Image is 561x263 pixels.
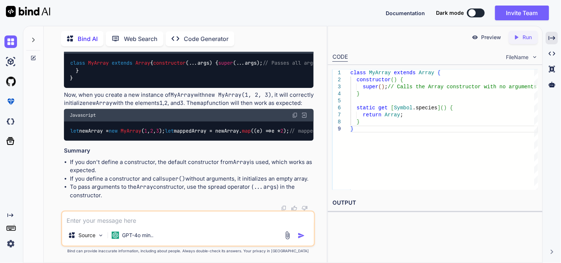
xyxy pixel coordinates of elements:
li: If you define a constructor and call without arguments, it initializes an empty array. [70,175,314,183]
p: Now, when you create a new instance of with , it will correctly initialize with the elements , , ... [64,91,314,107]
img: dislike [302,205,308,211]
button: Documentation [386,9,425,17]
button: Invite Team [495,6,549,20]
h2: OUTPUT [328,194,543,212]
span: 2 [151,128,153,134]
span: return [363,112,382,118]
span: { [437,70,440,76]
span: constructor [153,60,186,66]
span: Array [419,70,435,76]
img: premium [4,95,17,108]
span: ; [385,84,388,90]
span: ) [394,77,397,83]
span: ) [444,105,447,111]
code: MyArray [170,91,194,99]
p: Web Search [124,34,158,43]
p: GPT-4o min.. [122,232,153,239]
span: get [379,105,388,111]
div: 3 [332,83,341,90]
img: settings [4,238,17,250]
span: ; [401,112,403,118]
img: Bind AI [6,6,50,17]
code: newArray [86,99,112,107]
div: 1 [332,69,341,76]
span: MyArray [121,128,142,134]
img: icon [298,232,305,239]
span: } [351,126,354,132]
span: extends [112,60,133,66]
code: 3 [180,99,183,107]
span: ( [441,105,444,111]
span: // Calls the Array constructor with no arguments [388,84,537,90]
h3: Summary [64,147,314,155]
img: like [291,205,297,211]
span: ( [379,84,382,90]
img: GPT-4o mini [112,232,119,239]
span: extends [394,70,416,76]
span: ...args [189,60,210,66]
li: To pass arguments to the constructor, use the spread operator ( ) in the constructor. [70,183,314,199]
code: 2 [164,99,168,107]
img: copy [292,112,298,118]
span: Array [385,112,401,118]
span: ] [437,105,440,111]
p: Bind can provide inaccurate information, including about people. Always double-check its answers.... [61,248,315,254]
div: 4 [332,90,341,98]
span: Array [136,60,151,66]
code: new MyArray(1, 2, 3) [205,91,271,99]
span: super [219,60,233,66]
span: Javascript [70,112,96,118]
span: { [450,105,453,111]
code: { ( ) { (...args); } get [ . ]() { ; } } [70,59,535,82]
span: // Passes all arguments to the Array constructor [263,60,405,66]
span: ( [391,77,394,83]
img: githubLight [4,75,17,88]
code: Array [233,158,250,166]
li: If you don't define a constructor, the default constructor from is used, which works as expected. [70,158,314,175]
span: let [71,128,80,134]
span: FileName [506,54,529,61]
code: ...args [253,183,277,191]
img: Pick Models [98,232,104,239]
div: 5 [332,98,341,105]
span: new [109,128,118,134]
div: 2 [332,76,341,83]
span: { [401,77,403,83]
div: 9 [332,126,341,133]
span: 3 [156,128,159,134]
img: Open in Browser [301,112,308,119]
img: attachment [283,231,292,240]
div: 7 [332,112,341,119]
div: 6 [332,105,341,112]
span: Dark mode [436,9,464,17]
span: constructor [357,77,391,83]
div: 8 [332,119,341,126]
span: MyArray [369,70,391,76]
span: let [165,128,174,134]
span: ) [382,84,385,90]
img: chat [4,35,17,48]
span: class [351,70,366,76]
span: 1 [145,128,148,134]
p: Run [523,34,532,41]
p: Code Generator [184,34,229,43]
span: static [357,105,375,111]
span: Documentation [386,10,425,16]
p: Bind AI [78,34,98,43]
span: } [357,91,360,97]
div: CODE [332,53,348,62]
span: e [257,128,260,134]
span: map [242,128,251,134]
img: ai-studio [4,55,17,68]
code: map [197,99,207,107]
span: [ [391,105,394,111]
p: Preview [481,34,501,41]
span: Symbol [394,105,413,111]
span: 2 [281,128,284,134]
span: } [357,119,360,125]
code: super() [162,175,185,182]
code: newArray = ( , , ); mappedArray = newArray. ( e * ); [70,127,385,135]
span: class [71,60,85,66]
img: darkCloudIdeIcon [4,115,17,128]
span: // mappedArray will be [2, 4, 6] [290,128,384,134]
